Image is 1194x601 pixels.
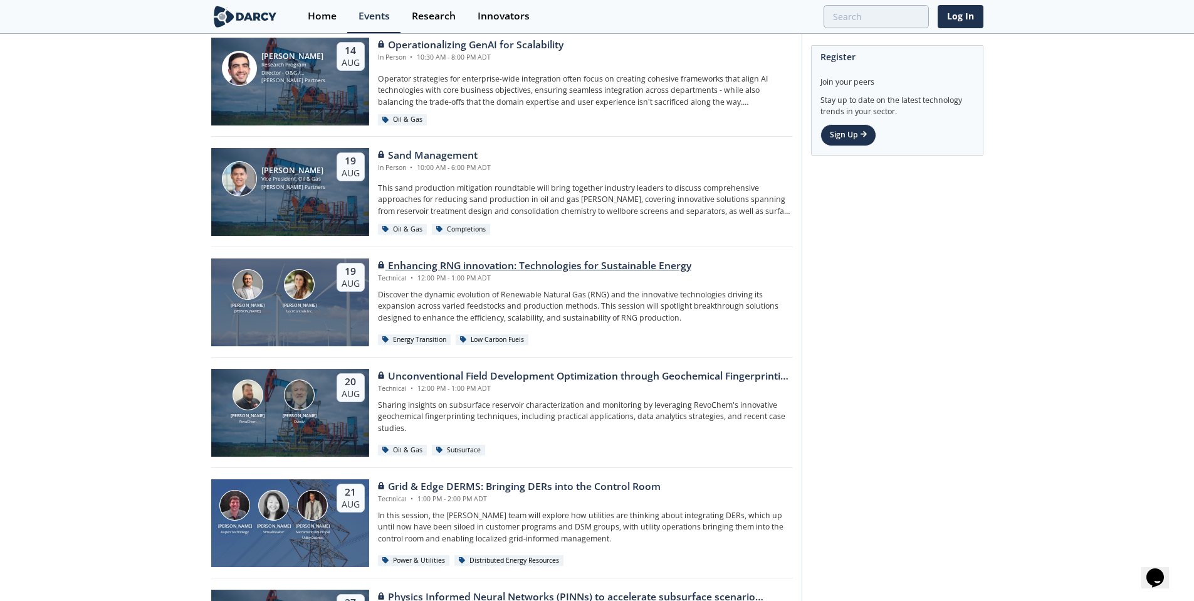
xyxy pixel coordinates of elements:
div: In Person 10:30 AM - 8:00 PM ADT [378,53,563,63]
div: Sand Management [378,148,491,163]
img: Brenda Chew [258,490,289,521]
div: Aug [342,278,360,289]
div: [PERSON_NAME] [228,413,267,420]
div: Aug [342,168,360,179]
p: This sand production mitigation roundtable will bring together industry leaders to discuss compre... [378,183,793,217]
span: • [408,53,415,61]
span: • [409,494,416,503]
a: Jonathan Curtis [PERSON_NAME] Aspen Technology Brenda Chew [PERSON_NAME] Virtual Peaker Yevgeniy ... [211,479,793,567]
div: Oil & Gas [378,224,427,235]
input: Advanced Search [824,5,929,28]
span: • [409,384,416,393]
div: Research [412,11,456,21]
div: Technical 12:00 PM - 1:00 PM ADT [378,384,793,394]
div: Distributed Energy Resources [454,555,564,566]
div: Technical 1:00 PM - 2:00 PM ADT [378,494,661,504]
div: 21 [342,486,360,499]
div: [PERSON_NAME] [228,309,267,314]
p: In this session, the [PERSON_NAME] team will explore how utilities are thinking about integrating... [378,510,793,545]
div: RevoChem [228,419,267,424]
div: Aug [342,388,360,400]
div: Stay up to date on the latest technology trends in your sector. [820,88,974,117]
div: Oil & Gas [378,445,427,456]
div: [PERSON_NAME] [254,523,293,530]
div: [PERSON_NAME] [261,52,325,61]
span: • [408,163,415,172]
div: 14 [342,45,360,57]
iframe: chat widget [1141,551,1181,588]
div: Completions [432,224,491,235]
div: 20 [342,376,360,388]
div: [PERSON_NAME] Partners [261,77,325,85]
div: Technical 12:00 PM - 1:00 PM ADT [378,274,691,284]
img: logo-wide.svg [211,6,280,28]
a: Ron Sasaki [PERSON_NAME] Vice President, Oil & Gas [PERSON_NAME] Partners 19 Aug Sand Management ... [211,148,793,236]
div: Home [308,11,337,21]
p: Operator strategies for enterprise-wide integration often focus on creating cohesive frameworks t... [378,73,793,108]
div: Energy Transition [378,334,451,346]
div: Enhancing RNG innovation: Technologies for Sustainable Energy [378,258,691,274]
img: Amir Akbari [233,269,263,300]
img: Ron Sasaki [222,161,257,196]
div: Research Program Director - O&G / Sustainability [261,61,325,77]
p: Discover the dynamic evolution of Renewable Natural Gas (RNG) and the innovative technologies dri... [378,289,793,324]
div: [PERSON_NAME] Partners [261,183,325,191]
div: [PERSON_NAME] [280,413,319,420]
div: Events [359,11,390,21]
div: Aug [342,57,360,68]
img: Bob Aylsworth [233,380,263,410]
img: Sami Sultan [222,51,257,86]
div: Sacramento Municipal Utility District. [293,529,332,540]
img: Nicole Neff [284,269,315,300]
div: [PERSON_NAME] [293,523,332,530]
div: Unconventional Field Development Optimization through Geochemical Fingerprinting Technology [378,369,793,384]
span: • [409,274,416,282]
div: Register [820,46,974,68]
div: [PERSON_NAME] [216,523,254,530]
div: Low Carbon Fuels [456,334,529,346]
div: Virtual Peaker [254,529,293,535]
div: [PERSON_NAME] [228,302,267,309]
img: Jonathan Curtis [219,490,250,521]
img: John Sinclair [284,380,315,410]
div: Vice President, Oil & Gas [261,175,325,183]
div: In Person 10:00 AM - 6:00 PM ADT [378,163,491,173]
div: Join your peers [820,68,974,88]
a: Log In [938,5,983,28]
img: Yevgeniy Postnov [297,490,328,521]
div: Oil & Gas [378,114,427,125]
div: Power & Utilities [378,555,450,566]
div: Aspen Technology [216,529,254,535]
div: Loci Controls Inc. [280,309,319,314]
div: 19 [342,265,360,278]
div: Aug [342,499,360,510]
div: [PERSON_NAME] [261,166,325,175]
a: Bob Aylsworth [PERSON_NAME] RevoChem John Sinclair [PERSON_NAME] Ovintiv 20 Aug Unconventional Fi... [211,369,793,457]
div: Innovators [478,11,530,21]
div: Grid & Edge DERMS: Bringing DERs into the Control Room [378,479,661,494]
a: Amir Akbari [PERSON_NAME] [PERSON_NAME] Nicole Neff [PERSON_NAME] Loci Controls Inc. 19 Aug Enhan... [211,258,793,346]
p: Sharing insights on subsurface reservoir characterization and monitoring by leveraging RevoChem's... [378,400,793,434]
div: Ovintiv [280,419,319,424]
div: Operationalizing GenAI for Scalability [378,38,563,53]
div: Subsurface [432,445,486,456]
a: Sign Up [820,124,876,146]
div: 19 [342,155,360,168]
div: [PERSON_NAME] [280,302,319,309]
a: Sami Sultan [PERSON_NAME] Research Program Director - O&G / Sustainability [PERSON_NAME] Partners... [211,38,793,125]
